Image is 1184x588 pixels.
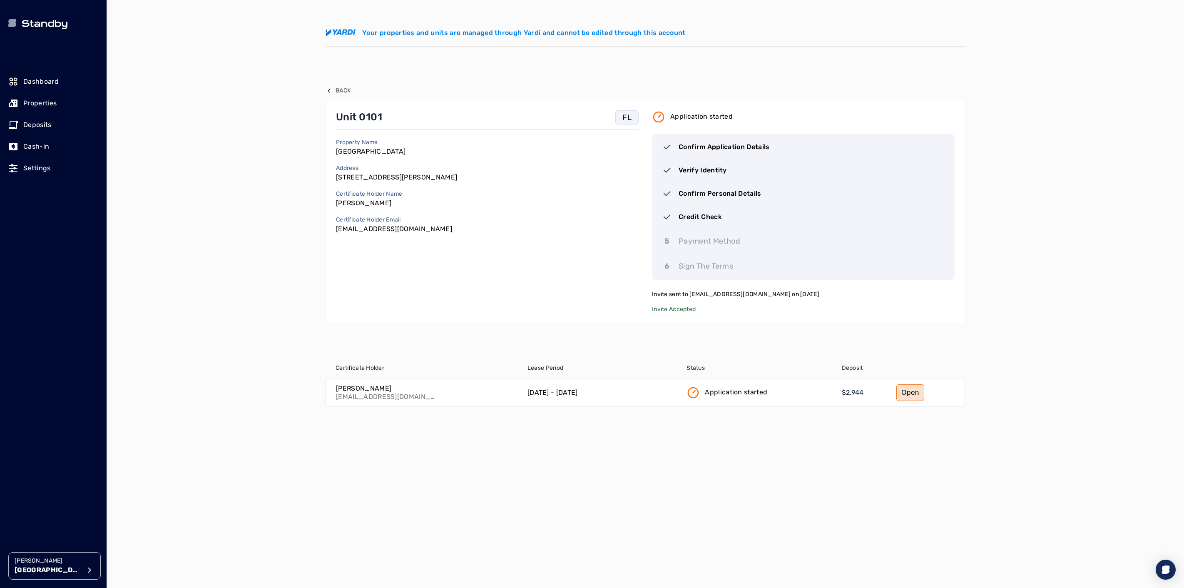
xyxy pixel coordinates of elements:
p: [EMAIL_ADDRESS][DOMAIN_NAME] [336,224,452,234]
p: Invite Accepted [652,305,955,314]
div: Open Intercom Messenger [1156,560,1176,580]
a: Deposits [8,116,98,134]
p: Address [336,164,457,172]
p: Deposits [23,120,52,130]
p: Unit 0101 [336,110,382,124]
a: Dashboard [8,72,98,91]
p: Cash-in [23,142,49,152]
p: [GEOGRAPHIC_DATA] [15,565,81,575]
p: Certificate Holder Name [336,190,402,198]
p: [STREET_ADDRESS][PERSON_NAME] [336,172,457,182]
p: Certificate Holder Email [336,216,452,224]
p: Settings [23,163,51,173]
p: Confirm Application Details [679,142,770,152]
p: [PERSON_NAME] [336,198,402,208]
p: [PERSON_NAME] [15,557,81,565]
span: Certificate Holder [336,364,384,372]
p: Property Name [336,138,405,147]
p: Confirm Personal Details [679,189,761,199]
p: [DATE] - [DATE] [527,388,578,398]
p: Application started [705,387,767,397]
span: Lease Period [527,364,563,372]
p: 5 [664,235,669,247]
p: Dashboard [23,77,59,87]
p: Credit Check [679,212,722,222]
p: Verify Identity [679,165,727,175]
span: Deposit [842,364,863,372]
button: [PERSON_NAME][GEOGRAPHIC_DATA] [8,552,101,580]
a: Cash-in [8,137,98,156]
p: Payment Method [679,235,740,247]
p: $2,944 [842,388,864,398]
p: Properties [23,98,57,108]
a: Settings [8,159,98,177]
a: Properties [8,94,98,112]
p: [EMAIL_ADDRESS][DOMAIN_NAME] [336,393,436,401]
span: Status [687,364,705,372]
span: Invite sent to [EMAIL_ADDRESS][DOMAIN_NAME] on [DATE] [652,291,819,298]
p: Application started [670,112,733,122]
p: Sign The Terms [679,260,733,272]
button: Back [326,87,351,95]
p: Back [336,87,351,95]
p: FL [622,112,632,123]
img: yardi [326,29,356,37]
p: [GEOGRAPHIC_DATA] [336,147,405,157]
p: Your properties and units are managed through Yardi and cannot be edited through this account [362,28,686,38]
a: Open [896,384,924,401]
p: 6 [664,260,669,272]
p: [PERSON_NAME] [336,384,436,393]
